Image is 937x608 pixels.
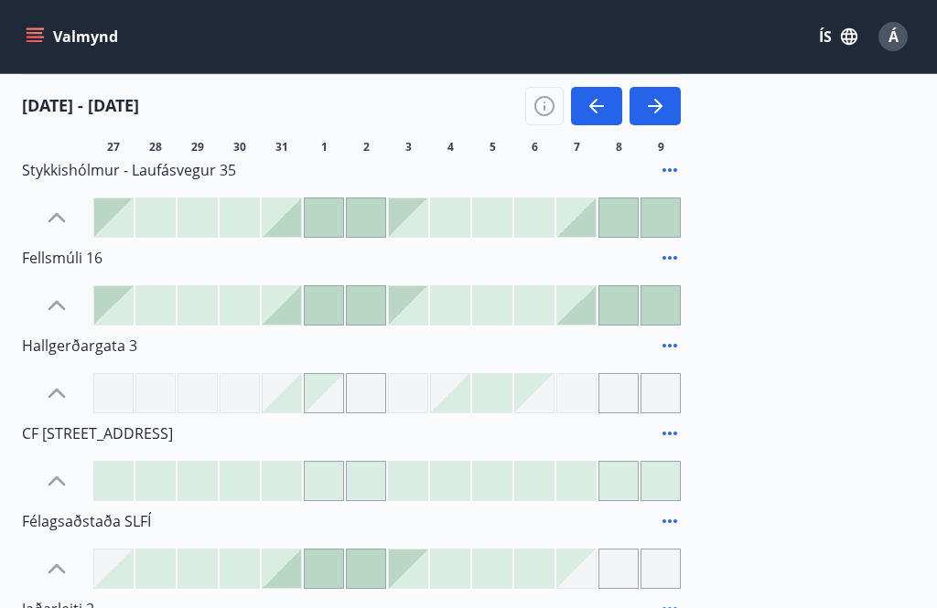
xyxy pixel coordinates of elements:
[532,140,538,155] span: 6
[321,140,328,155] span: 1
[658,140,664,155] span: 9
[405,140,412,155] span: 3
[889,27,899,47] span: Á
[22,423,173,443] span: CF [STREET_ADDRESS]
[191,140,204,155] span: 29
[149,140,162,155] span: 28
[22,511,151,531] span: Félagsaðstaða SLFÍ
[363,140,370,155] span: 2
[22,20,125,53] button: menu
[22,160,236,180] span: Stykkishólmur - Laufásvegur 35
[275,140,288,155] span: 31
[616,140,622,155] span: 8
[574,140,580,155] span: 7
[447,140,454,155] span: 4
[871,15,915,59] button: Á
[22,336,137,356] span: Hallgerðargata 3
[107,140,120,155] span: 27
[233,140,246,155] span: 30
[490,140,496,155] span: 5
[809,20,867,53] button: ÍS
[22,93,139,117] h4: [DATE] - [DATE]
[22,248,102,268] span: Fellsmúli 16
